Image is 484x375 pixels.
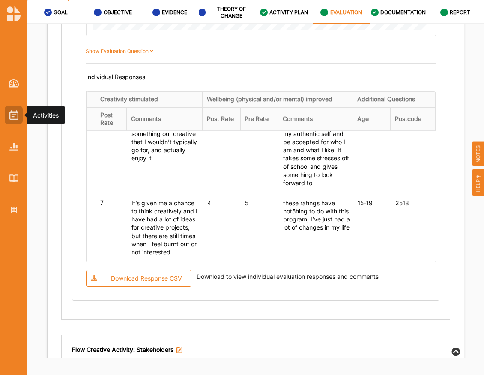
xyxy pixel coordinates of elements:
[207,115,237,123] div: Post Rate
[111,275,182,282] div: Download Response CSV
[283,115,350,123] div: Comments
[9,207,18,214] img: Organisation
[450,9,470,16] label: REPORT
[269,9,308,16] label: ACTIVITY PLAN
[86,73,436,81] div: Individual Responses
[193,270,379,287] div: Download to view individual evaluation responses and comments
[208,6,256,19] label: THEORY OF CHANGE
[5,169,23,187] a: Library
[131,105,200,162] div: It was fun to make somethings based on my passions and try something out creative that I wouldn’t...
[5,106,23,124] a: Activities
[72,345,173,354] label: Flow Creative Activity: Stakeholders
[104,9,132,16] label: OBJECTIVE
[245,115,275,123] div: Pre Rate
[7,6,21,21] img: logo
[54,9,68,16] label: GOAL
[395,199,422,207] div: 2518
[86,270,191,287] button: Download Response CSV
[380,9,426,16] label: DOCUMENTATION
[33,111,59,119] div: Activities
[100,111,123,127] div: Post Rate
[353,91,436,107] th: Additional Questions
[5,201,23,219] a: Organisation
[283,105,350,187] div: It was fun to have a place every week to come to, relax and be my authentic self and be accepted ...
[9,174,18,182] img: Library
[100,199,104,206] span: 7
[283,199,350,232] div: these ratings have not5hing to do with this program, I’ve just had a lot of changes in my life
[176,347,182,353] img: icon
[131,115,200,123] div: Comments
[357,115,387,123] div: Age
[330,9,362,16] label: EVALUATION
[245,199,248,207] span: 5
[131,199,200,257] div: It’s given me a chance to think creatively and I have had a lot of ideas for creative projects, b...
[358,199,388,207] div: 15-19
[9,110,18,120] img: Activities
[86,47,156,55] label: Show Evaluation Question
[9,143,18,150] img: Reports
[5,74,23,92] a: Dashboard
[5,138,23,156] a: Reports
[87,91,203,107] th: Creativity stimulated
[395,115,421,123] div: Postcode
[203,91,353,107] th: Wellbeing (physical and/or mental) improved
[9,79,19,88] img: Dashboard
[162,9,187,16] label: EVIDENCE
[207,199,211,207] span: 4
